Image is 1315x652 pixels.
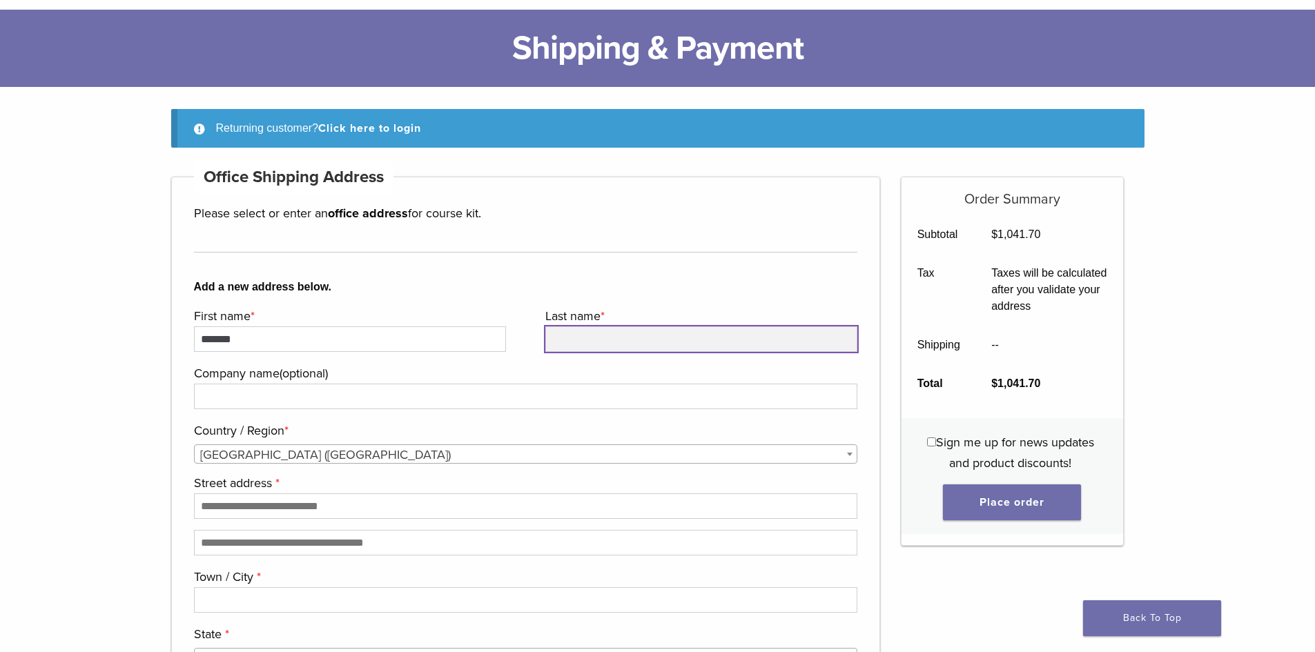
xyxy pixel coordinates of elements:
button: Place order [943,484,1081,520]
bdi: 1,041.70 [991,228,1040,240]
th: Total [902,364,976,403]
th: Tax [902,254,976,326]
label: Town / City [194,566,855,587]
span: $ [991,228,997,240]
label: Last name [545,306,854,326]
label: Company name [194,363,855,384]
span: $ [991,377,997,389]
span: Country / Region [194,444,858,464]
label: First name [194,306,503,326]
b: Add a new address below. [194,279,858,295]
span: -- [991,339,999,350]
span: (optional) [280,366,328,381]
td: Taxes will be calculated after you validate your address [976,254,1123,326]
bdi: 1,041.70 [991,377,1040,389]
h5: Order Summary [902,177,1123,208]
th: Shipping [902,326,976,364]
span: Sign me up for news updates and product discounts! [936,435,1094,471]
span: United States (US) [195,445,857,464]
h4: Office Shipping Address [194,161,394,194]
a: Click here to login [318,121,421,135]
label: Country / Region [194,420,855,441]
th: Subtotal [902,215,976,254]
input: Sign me up for news updates and product discounts! [927,437,936,446]
label: State [194,624,855,644]
label: Street address [194,473,855,493]
div: Returning customer? [171,109,1144,148]
strong: office address [328,206,408,221]
a: Back To Top [1083,600,1221,636]
p: Please select or enter an for course kit. [194,203,858,224]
